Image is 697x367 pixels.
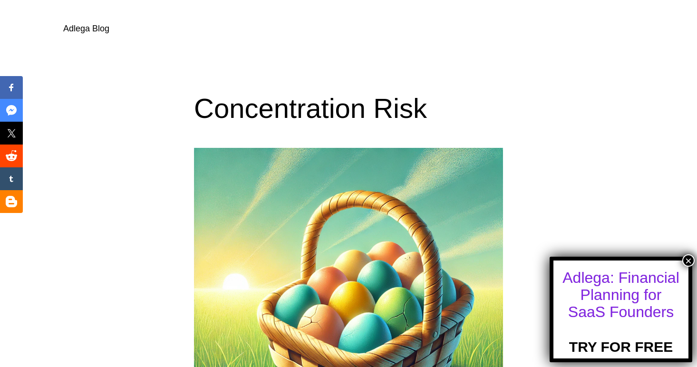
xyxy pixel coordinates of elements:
div: Adlega: Financial Planning for SaaS Founders [562,269,680,320]
button: Close [682,254,695,267]
a: Adlega Blog [63,24,109,33]
h1: Concentration Risk [194,92,503,125]
a: TRY FOR FREE [569,323,673,355]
